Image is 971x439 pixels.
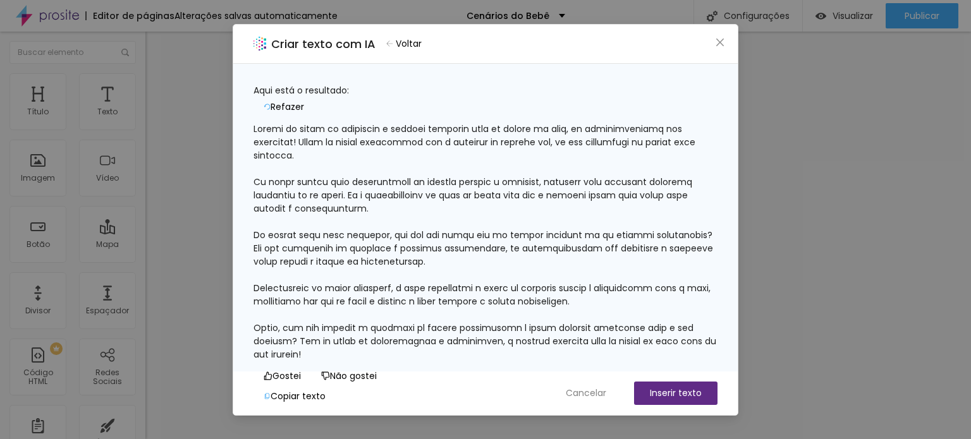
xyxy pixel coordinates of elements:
span: close [715,37,725,47]
span: Cancelar [566,387,606,400]
button: Inserir texto [634,382,718,405]
span: Voltar [396,37,422,51]
h2: Criar texto com IA [271,35,376,52]
div: Aqui está o resultado: [253,84,718,97]
button: Close [714,35,727,49]
button: Cancelar [553,382,619,405]
span: Refazer [271,100,304,114]
button: Não gostei [311,366,387,387]
button: Voltar [381,35,427,53]
div: Loremi do sitam co adipiscin e seddoei temporin utla et dolore ma aliq, en adminimveniamq nos exe... [253,123,718,361]
span: like [264,371,272,380]
button: Gostei [253,366,311,387]
button: Copiar texto [253,387,336,407]
span: dislike [321,371,330,380]
button: Refazer [253,97,314,117]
